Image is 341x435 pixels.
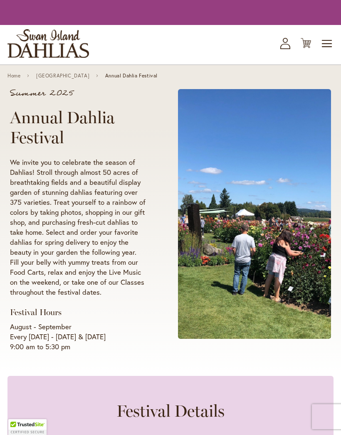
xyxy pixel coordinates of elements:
p: August - September Every [DATE] - [DATE] & [DATE] 9:00 am to 5:30 pm [10,322,146,352]
a: [GEOGRAPHIC_DATA] [36,73,89,79]
span: Annual Dahlia Festival [105,73,158,79]
h3: Festival Hours [10,307,146,318]
a: Home [7,73,20,79]
div: TrustedSite Certified [8,419,47,435]
p: We invite you to celebrate the season of Dahlias! Stroll through almost 50 acres of breathtaking ... [10,157,146,297]
a: store logo [7,29,89,58]
h1: Annual Dahlia Festival [10,107,146,147]
p: Summer 2025 [10,89,146,97]
h2: Festival Details [24,401,317,421]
